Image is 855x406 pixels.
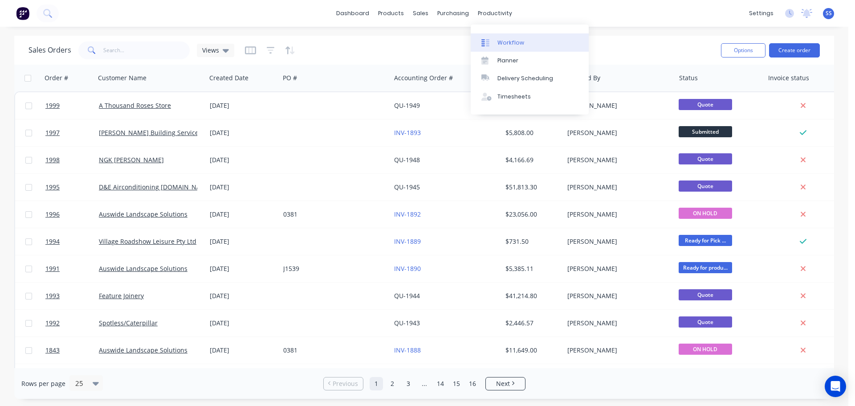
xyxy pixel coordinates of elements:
div: [PERSON_NAME] [567,183,666,192]
div: products [374,7,408,20]
a: Timesheets [471,88,589,106]
div: [PERSON_NAME] [567,128,666,137]
a: Auswide Landscape Solutions [99,264,187,273]
div: [DATE] [210,101,276,110]
a: INV-1888 [394,346,421,354]
div: [PERSON_NAME] [567,210,666,219]
span: 1997 [45,128,60,137]
a: Next page [486,379,525,388]
span: Ready for produ... [679,262,732,273]
a: Workflow [471,33,589,51]
a: QU-1943 [394,319,420,327]
a: Spotless/Caterpillar [99,319,158,327]
div: sales [408,7,433,20]
span: 1998 [45,156,60,164]
a: dashboard [332,7,374,20]
a: INV-1890 [394,264,421,273]
div: [DATE] [210,264,276,273]
div: J1539 [283,264,382,273]
div: $51,813.30 [505,183,558,192]
div: Delivery Scheduling [497,74,553,82]
span: 1996 [45,210,60,219]
div: [PERSON_NAME] [567,156,666,164]
span: Ready for Pick ... [679,235,732,246]
div: $11,649.00 [505,346,558,355]
a: Delivery Scheduling [471,70,589,87]
div: [DATE] [210,128,276,137]
div: [DATE] [210,291,276,300]
a: 1999 [45,92,99,119]
div: $5,385.11 [505,264,558,273]
a: QU-1948 [394,156,420,164]
span: 1992 [45,319,60,328]
span: ON HOLD [679,344,732,355]
a: 1993 [45,283,99,309]
div: Order # [45,74,68,82]
a: 1990 [45,364,99,391]
div: Workflow [497,39,524,47]
div: [DATE] [210,319,276,328]
span: Quote [679,180,732,192]
div: $41,214.80 [505,291,558,300]
span: Quote [679,153,732,164]
button: Options [721,43,765,57]
a: QU-1944 [394,291,420,300]
div: [PERSON_NAME] [567,346,666,355]
div: 0381 [283,210,382,219]
ul: Pagination [320,377,529,390]
div: $731.50 [505,237,558,246]
button: Create order [769,43,820,57]
div: 0381 [283,346,382,355]
div: $5,808.00 [505,128,558,137]
div: Created Date [209,74,248,82]
a: 1843 [45,337,99,364]
a: Page 2 [386,377,399,390]
a: Page 16 [466,377,479,390]
a: Page 14 [434,377,447,390]
div: [DATE] [210,183,276,192]
span: Rows per page [21,379,65,388]
div: Invoice status [768,74,809,82]
span: ON HOLD [679,208,732,219]
input: Search... [103,41,190,59]
span: 1991 [45,264,60,273]
div: Customer Name [98,74,147,82]
a: A Thousand Roses Store [99,101,171,110]
div: [PERSON_NAME] [567,264,666,273]
span: Views [202,45,219,55]
div: purchasing [433,7,473,20]
a: QU-1945 [394,183,420,191]
a: Village Roadshow Leisure Pty Ltd [99,237,196,246]
span: 1999 [45,101,60,110]
div: [PERSON_NAME] [567,237,666,246]
a: Page 15 [450,377,463,390]
h1: Sales Orders [28,46,71,54]
span: Quote [679,316,732,328]
div: $4,166.69 [505,156,558,164]
span: Submitted [679,126,732,137]
a: 1991 [45,255,99,282]
span: 1995 [45,183,60,192]
span: SS [826,9,832,17]
div: productivity [473,7,517,20]
div: [PERSON_NAME] [567,291,666,300]
div: [DATE] [210,210,276,219]
div: [DATE] [210,237,276,246]
a: Page 3 [402,377,415,390]
span: Quote [679,99,732,110]
a: QU-1949 [394,101,420,110]
div: $2,446.57 [505,319,558,328]
a: Planner [471,52,589,70]
div: [DATE] [210,156,276,164]
span: Next [496,379,510,388]
a: 1998 [45,147,99,173]
a: 1992 [45,310,99,336]
div: Open Intercom Messenger [825,376,846,397]
a: [PERSON_NAME] Building Services [99,128,202,137]
div: Status [679,74,698,82]
div: Timesheets [497,93,531,101]
div: [PERSON_NAME] [567,319,666,328]
span: 1993 [45,291,60,300]
img: Factory [16,7,29,20]
span: 1994 [45,237,60,246]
